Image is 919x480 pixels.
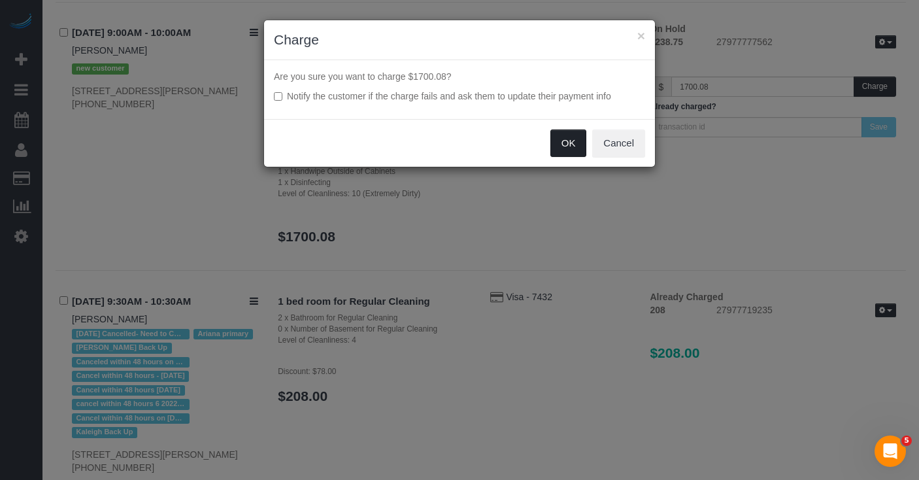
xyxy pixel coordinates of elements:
[592,129,645,157] button: Cancel
[637,29,645,43] button: ×
[901,436,912,446] span: 5
[875,436,906,467] iframe: Intercom live chat
[274,90,645,103] label: Notify the customer if the charge fails and ask them to update their payment info
[274,30,645,50] h3: Charge
[264,60,655,119] div: Are you sure you want to charge $1700.08?
[550,129,587,157] button: OK
[274,92,282,101] input: Notify the customer if the charge fails and ask them to update their payment info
